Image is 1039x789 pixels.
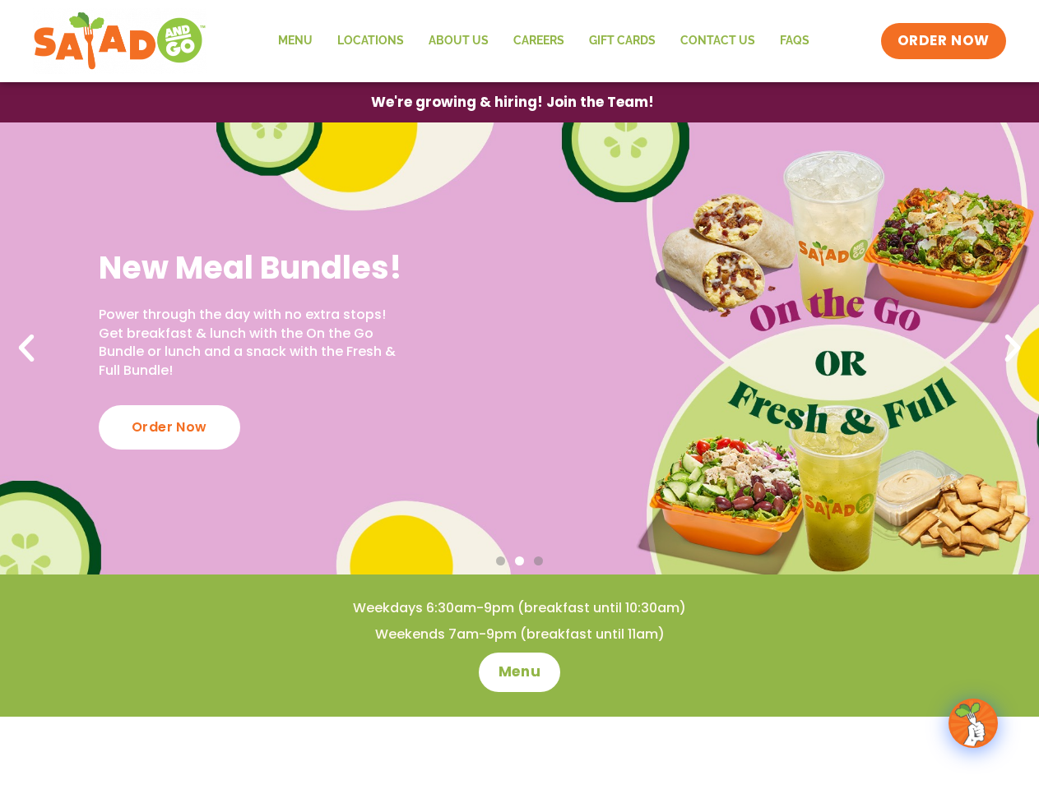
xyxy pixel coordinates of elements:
[325,22,416,60] a: Locations
[266,22,325,60] a: Menu
[950,700,996,746] img: wpChatIcon
[371,95,654,109] span: We're growing & hiring! Join the Team!
[8,330,44,367] div: Previous slide
[99,306,409,380] p: Power through the day with no extra stops! Get breakfast & lunch with the On the Go Bundle or lun...
[33,599,1006,617] h4: Weekdays 6:30am-9pm (breakfast until 10:30am)
[515,556,524,565] span: Go to slide 2
[99,405,240,450] div: Order Now
[496,556,505,565] span: Go to slide 1
[577,22,668,60] a: GIFT CARDS
[768,22,822,60] a: FAQs
[99,247,409,288] h2: New Meal Bundles!
[995,330,1031,367] div: Next slide
[534,556,543,565] span: Go to slide 3
[668,22,768,60] a: Contact Us
[416,22,501,60] a: About Us
[346,83,679,122] a: We're growing & hiring! Join the Team!
[33,8,206,74] img: new-SAG-logo-768×292
[479,653,560,692] a: Menu
[881,23,1006,59] a: ORDER NOW
[898,31,990,51] span: ORDER NOW
[499,662,540,682] span: Menu
[501,22,577,60] a: Careers
[266,22,822,60] nav: Menu
[33,625,1006,644] h4: Weekends 7am-9pm (breakfast until 11am)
